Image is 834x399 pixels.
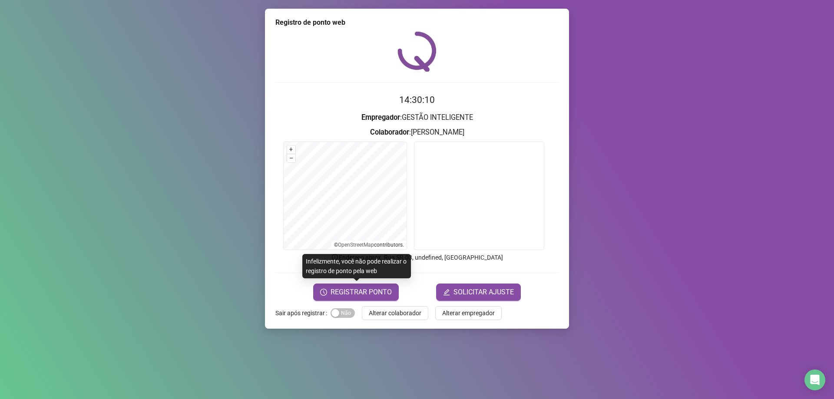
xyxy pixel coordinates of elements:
a: OpenStreetMap [338,242,374,248]
button: editSOLICITAR AJUSTE [436,284,521,301]
li: © contributors. [334,242,404,248]
div: Infelizmente, você não pode realizar o registro de ponto pela web [302,254,411,278]
span: edit [443,289,450,296]
h3: : GESTÃO INTELIGENTE [275,112,559,123]
strong: Empregador [361,113,400,122]
span: SOLICITAR AJUSTE [453,287,514,297]
span: info-circle [331,253,339,261]
button: + [287,145,295,154]
button: Alterar empregador [435,306,502,320]
div: Registro de ponto web [275,17,559,28]
span: Alterar colaborador [369,308,421,318]
button: – [287,154,295,162]
img: QRPoint [397,31,437,72]
h3: : [PERSON_NAME] [275,127,559,138]
strong: Colaborador [370,128,409,136]
time: 14:30:10 [399,95,435,105]
div: Open Intercom Messenger [804,369,825,390]
span: clock-circle [320,289,327,296]
span: Alterar empregador [442,308,495,318]
label: Sair após registrar [275,306,331,320]
button: REGISTRAR PONTO [313,284,399,301]
span: REGISTRAR PONTO [331,287,392,297]
button: Alterar colaborador [362,306,428,320]
p: Endereço aprox. : Rua SR-03, undefined, [GEOGRAPHIC_DATA] [275,253,559,262]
